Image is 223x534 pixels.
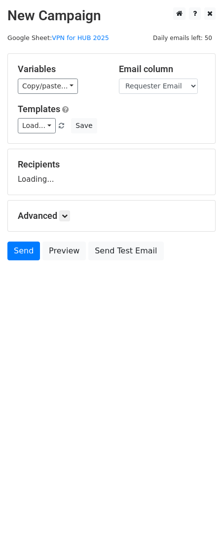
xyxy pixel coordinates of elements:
a: Send Test Email [88,242,163,260]
a: Copy/paste... [18,79,78,94]
h2: New Campaign [7,7,216,24]
h5: Advanced [18,210,205,221]
h5: Email column [119,64,205,75]
a: VPN for HUB 2025 [52,34,109,41]
a: Preview [42,242,86,260]
span: Daily emails left: 50 [149,33,216,43]
a: Daily emails left: 50 [149,34,216,41]
a: Load... [18,118,56,133]
div: Loading... [18,159,205,185]
small: Google Sheet: [7,34,109,41]
h5: Variables [18,64,104,75]
a: Send [7,242,40,260]
a: Templates [18,104,60,114]
h5: Recipients [18,159,205,170]
button: Save [71,118,97,133]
